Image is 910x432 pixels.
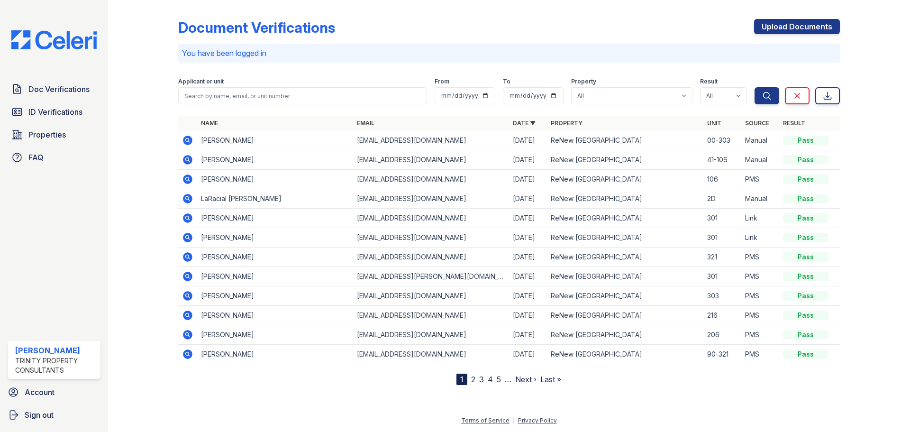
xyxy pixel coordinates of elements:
[783,119,805,127] a: Result
[4,405,104,424] a: Sign out
[783,252,828,262] div: Pass
[547,131,703,150] td: ReNew [GEOGRAPHIC_DATA]
[513,417,515,424] div: |
[783,233,828,242] div: Pass
[197,189,353,209] td: LaRacial [PERSON_NAME]
[197,170,353,189] td: [PERSON_NAME]
[353,170,509,189] td: [EMAIL_ADDRESS][DOMAIN_NAME]
[783,291,828,301] div: Pass
[456,374,467,385] div: 1
[353,345,509,364] td: [EMAIL_ADDRESS][DOMAIN_NAME]
[4,30,104,49] img: CE_Logo_Blue-a8612792a0a2168367f1c8372b55b34899dd931a85d93a1a3d3e32e68fde9ad4.png
[741,189,779,209] td: Manual
[509,267,547,286] td: [DATE]
[703,150,741,170] td: 41-106
[547,248,703,267] td: ReNew [GEOGRAPHIC_DATA]
[15,345,97,356] div: [PERSON_NAME]
[741,209,779,228] td: Link
[518,417,557,424] a: Privacy Policy
[28,106,82,118] span: ID Verifications
[547,345,703,364] td: ReNew [GEOGRAPHIC_DATA]
[547,150,703,170] td: ReNew [GEOGRAPHIC_DATA]
[509,209,547,228] td: [DATE]
[551,119,582,127] a: Property
[505,374,511,385] span: …
[197,286,353,306] td: [PERSON_NAME]
[540,375,561,384] a: Last »
[741,345,779,364] td: PMS
[509,131,547,150] td: [DATE]
[197,248,353,267] td: [PERSON_NAME]
[197,267,353,286] td: [PERSON_NAME]
[509,189,547,209] td: [DATE]
[8,102,100,121] a: ID Verifications
[783,311,828,320] div: Pass
[353,306,509,325] td: [EMAIL_ADDRESS][DOMAIN_NAME]
[703,248,741,267] td: 321
[178,78,224,85] label: Applicant or unit
[741,286,779,306] td: PMS
[197,306,353,325] td: [PERSON_NAME]
[201,119,218,127] a: Name
[703,306,741,325] td: 216
[703,267,741,286] td: 301
[741,248,779,267] td: PMS
[703,286,741,306] td: 303
[783,349,828,359] div: Pass
[461,417,510,424] a: Terms of Service
[353,325,509,345] td: [EMAIL_ADDRESS][DOMAIN_NAME]
[700,78,718,85] label: Result
[703,131,741,150] td: 00-303
[8,148,100,167] a: FAQ
[547,267,703,286] td: ReNew [GEOGRAPHIC_DATA]
[197,228,353,248] td: [PERSON_NAME]
[509,170,547,189] td: [DATE]
[479,375,484,384] a: 3
[547,209,703,228] td: ReNew [GEOGRAPHIC_DATA]
[25,386,55,398] span: Account
[547,189,703,209] td: ReNew [GEOGRAPHIC_DATA]
[488,375,493,384] a: 4
[703,189,741,209] td: 2D
[783,136,828,145] div: Pass
[703,325,741,345] td: 206
[197,325,353,345] td: [PERSON_NAME]
[783,330,828,340] div: Pass
[754,19,840,34] a: Upload Documents
[509,325,547,345] td: [DATE]
[741,131,779,150] td: Manual
[182,47,836,59] p: You have been logged in
[741,170,779,189] td: PMS
[783,213,828,223] div: Pass
[8,80,100,99] a: Doc Verifications
[547,306,703,325] td: ReNew [GEOGRAPHIC_DATA]
[547,286,703,306] td: ReNew [GEOGRAPHIC_DATA]
[25,409,54,421] span: Sign out
[353,228,509,248] td: [EMAIL_ADDRESS][DOMAIN_NAME]
[353,267,509,286] td: [EMAIL_ADDRESS][PERSON_NAME][DOMAIN_NAME]
[4,383,104,402] a: Account
[353,286,509,306] td: [EMAIL_ADDRESS][DOMAIN_NAME]
[571,78,596,85] label: Property
[353,150,509,170] td: [EMAIL_ADDRESS][DOMAIN_NAME]
[178,87,427,104] input: Search by name, email, or unit number
[547,228,703,248] td: ReNew [GEOGRAPHIC_DATA]
[497,375,501,384] a: 5
[741,306,779,325] td: PMS
[547,325,703,345] td: ReNew [GEOGRAPHIC_DATA]
[509,248,547,267] td: [DATE]
[435,78,449,85] label: From
[783,175,828,184] div: Pass
[509,228,547,248] td: [DATE]
[703,209,741,228] td: 301
[783,155,828,165] div: Pass
[28,152,44,163] span: FAQ
[197,209,353,228] td: [PERSON_NAME]
[509,286,547,306] td: [DATE]
[509,306,547,325] td: [DATE]
[515,375,537,384] a: Next ›
[197,131,353,150] td: [PERSON_NAME]
[28,129,66,140] span: Properties
[503,78,510,85] label: To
